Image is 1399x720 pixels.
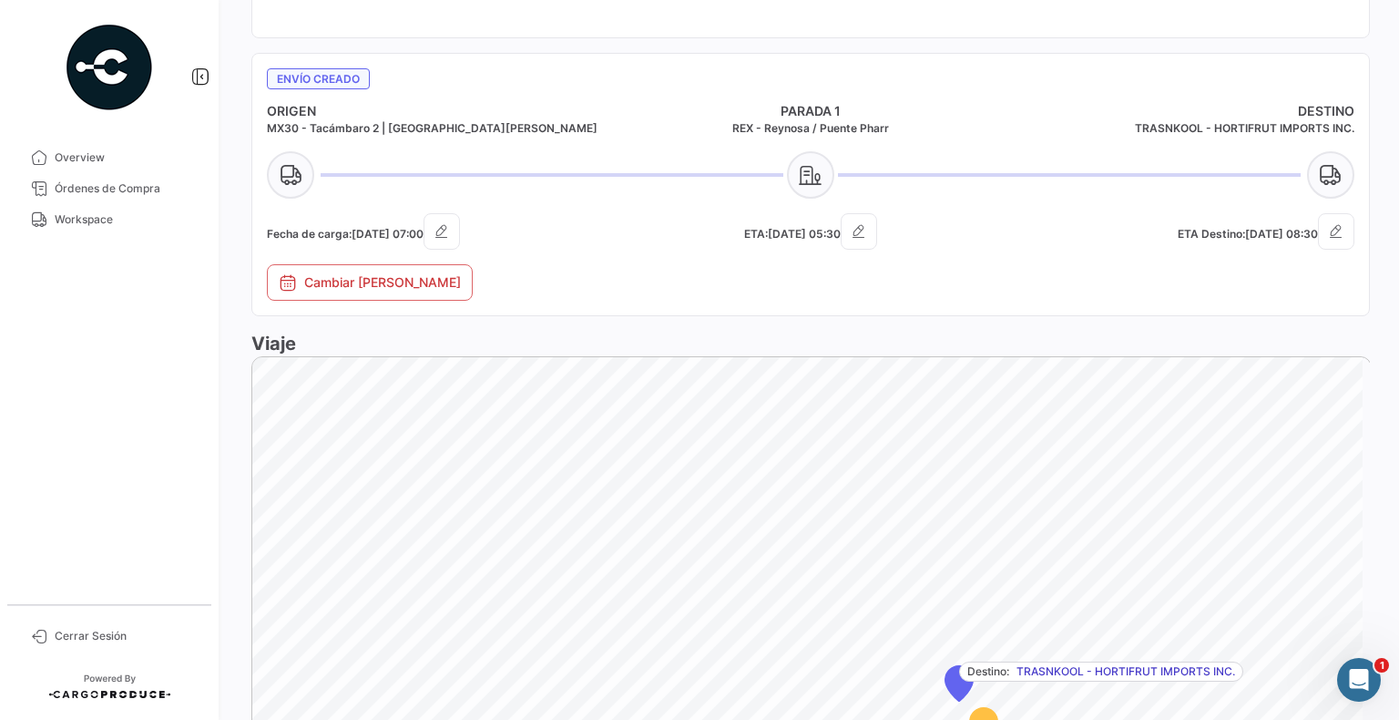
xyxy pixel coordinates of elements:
[992,102,1354,120] h4: DESTINO
[1337,658,1381,702] iframe: Intercom live chat
[15,173,204,204] a: Órdenes de Compra
[992,120,1354,137] h5: TRASNKOOL - HORTIFRUT IMPORTS INC.
[267,68,370,89] span: Envío creado
[64,22,155,113] img: powered-by.png
[15,142,204,173] a: Overview
[629,102,992,120] h4: PARADA 1
[967,663,1009,680] span: Destino:
[768,227,841,241] span: [DATE] 05:30
[55,211,197,228] span: Workspace
[945,665,974,702] div: Map marker
[629,213,992,250] h5: ETA:
[1016,663,1235,680] span: TRASNKOOL - HORTIFRUT IMPORTS INC.
[1245,227,1318,241] span: [DATE] 08:30
[55,628,197,644] span: Cerrar Sesión
[352,227,424,241] span: [DATE] 07:00
[55,180,197,197] span: Órdenes de Compra
[267,213,629,250] h5: Fecha de carga:
[15,204,204,235] a: Workspace
[251,331,1370,356] h3: Viaje
[267,264,473,301] button: Cambiar [PERSON_NAME]
[629,120,992,137] h5: REX - Reynosa / Puente Pharr
[1374,658,1389,673] span: 1
[55,149,197,166] span: Overview
[267,102,629,120] h4: ORIGEN
[992,213,1354,250] h5: ETA Destino:
[267,120,629,137] h5: MX30 - Tacámbaro 2 | [GEOGRAPHIC_DATA][PERSON_NAME]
